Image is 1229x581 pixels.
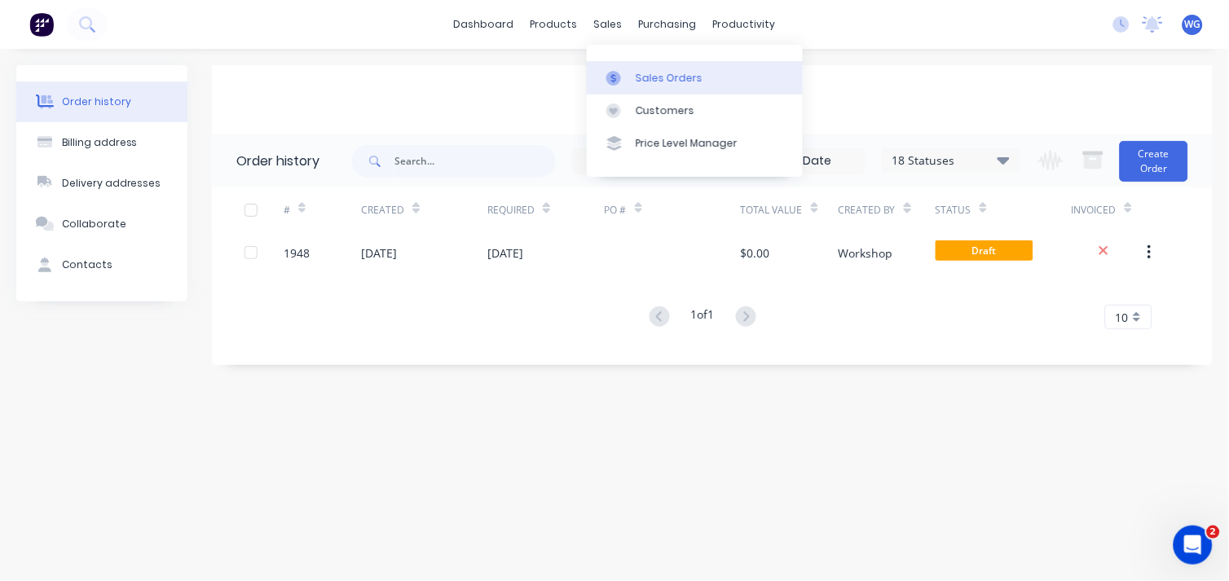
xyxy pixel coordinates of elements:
[587,95,803,127] a: Customers
[62,176,161,191] div: Delivery addresses
[29,12,54,37] img: Factory
[361,187,487,232] div: Created
[1120,141,1188,182] button: Create Order
[1116,309,1129,326] span: 10
[605,187,741,232] div: PO #
[62,217,126,231] div: Collaborate
[838,187,935,232] div: Created By
[284,244,310,262] div: 1948
[586,12,631,37] div: sales
[62,257,112,272] div: Contacts
[1185,17,1201,32] span: WG
[587,61,803,94] a: Sales Orders
[605,203,627,218] div: PO #
[284,203,290,218] div: #
[284,187,362,232] div: #
[236,152,319,171] div: Order history
[16,244,187,285] button: Contacts
[838,244,892,262] div: Workshop
[1072,187,1150,232] div: Invoiced
[573,149,710,174] input: Order Date
[587,127,803,160] a: Price Level Manager
[487,244,523,262] div: [DATE]
[62,135,138,150] div: Billing address
[487,203,535,218] div: Required
[883,152,1020,169] div: 18 Statuses
[705,12,784,37] div: productivity
[361,244,397,262] div: [DATE]
[838,203,896,218] div: Created By
[1174,526,1213,565] iframe: Intercom live chat
[522,12,586,37] div: products
[16,204,187,244] button: Collaborate
[631,12,705,37] div: purchasing
[361,203,404,218] div: Created
[1072,203,1117,218] div: Invoiced
[936,240,1033,261] span: Draft
[741,187,838,232] div: Total Value
[691,306,715,329] div: 1 of 1
[1207,526,1220,539] span: 2
[636,103,694,118] div: Customers
[16,122,187,163] button: Billing address
[741,244,770,262] div: $0.00
[394,145,556,178] input: Search...
[487,187,604,232] div: Required
[16,81,187,122] button: Order history
[741,203,803,218] div: Total Value
[636,136,738,151] div: Price Level Manager
[446,12,522,37] a: dashboard
[936,187,1072,232] div: Status
[62,95,131,109] div: Order history
[936,203,971,218] div: Status
[636,71,703,86] div: Sales Orders
[16,163,187,204] button: Delivery addresses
